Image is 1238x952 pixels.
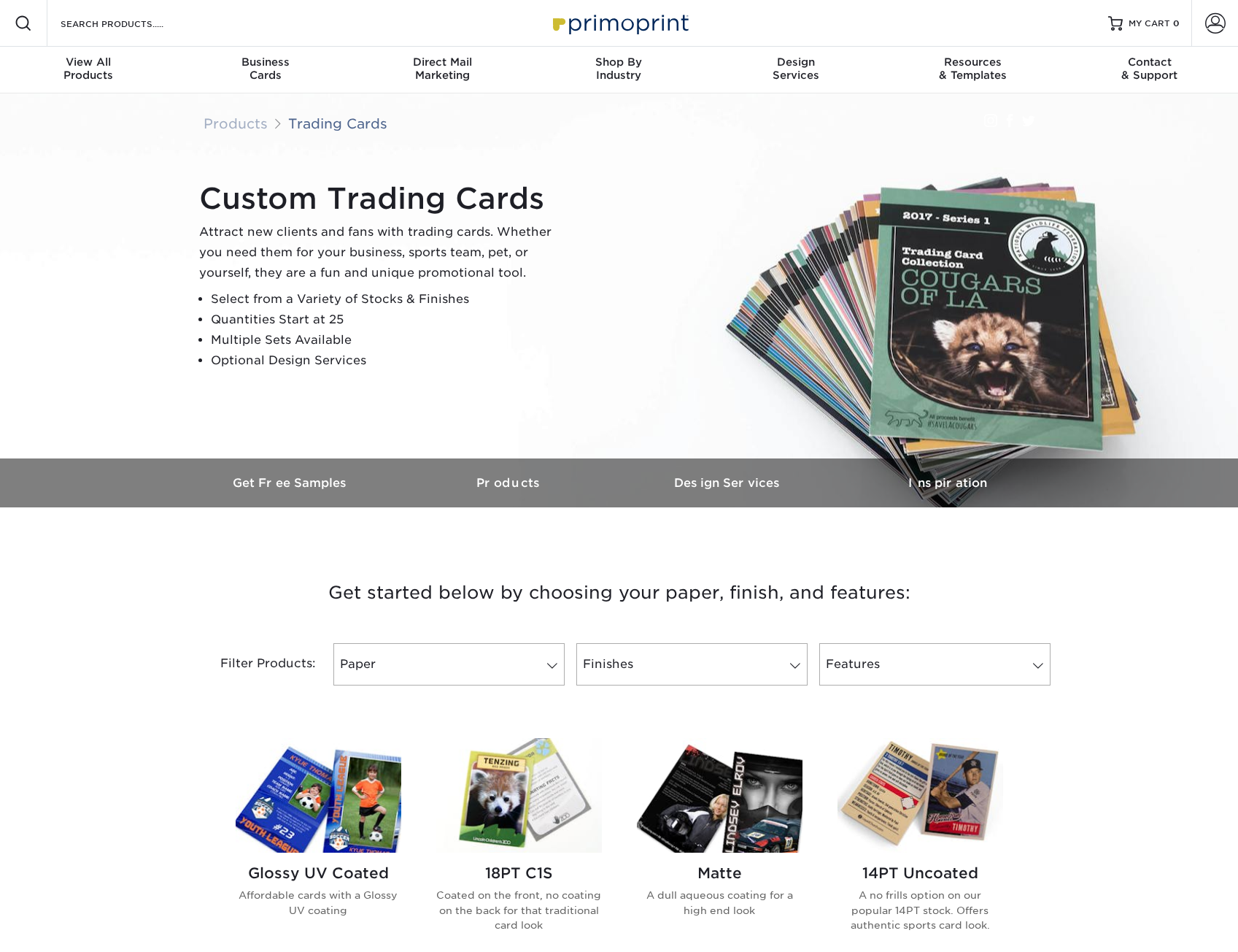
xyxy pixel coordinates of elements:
h3: Inspiration [838,476,1057,490]
h2: Glossy UV Coated [236,864,401,882]
li: Multiple Sets Available [211,330,564,350]
span: 0 [1173,18,1180,28]
a: Get Free Samples [182,458,401,507]
h2: 18PT C1S [436,864,602,882]
a: Resources& Templates [884,47,1061,93]
p: Coated on the front, no coating on the back for that traditional card look [436,888,602,932]
span: Contact [1061,55,1238,69]
a: Features [819,643,1051,686]
h3: Get started below by choosing your paper, finish, and features: [193,560,1046,626]
input: SEARCH PRODUCTS..... [59,15,201,32]
a: Finishes [576,643,808,686]
div: Filter Products: [182,643,328,686]
div: & Support [1061,55,1238,82]
img: 14PT Uncoated Trading Cards [837,738,1003,853]
a: Design Services [619,458,838,507]
span: Business [177,55,353,69]
h3: Get Free Samples [182,476,401,490]
a: BusinessCards [177,47,353,93]
p: Attract new clients and fans with trading cards. Whether you need them for your business, sports ... [199,222,564,283]
img: 18PT C1S Trading Cards [436,738,602,853]
a: Contact& Support [1061,47,1238,93]
a: Products [204,115,268,131]
a: Trading Cards [288,115,387,131]
a: Shop ByIndustry [530,47,707,93]
div: Services [708,55,884,82]
a: Products [401,458,619,507]
span: Resources [884,55,1061,69]
div: & Templates [884,55,1061,82]
a: Inspiration [838,458,1057,507]
img: Glossy UV Coated Trading Cards [236,738,401,853]
div: Industry [530,55,707,82]
p: A dull aqueous coating for a high end look [637,888,802,918]
img: Primoprint [546,7,692,39]
h3: Design Services [619,476,838,490]
a: Direct MailMarketing [354,47,530,93]
li: Quantities Start at 25 [211,310,564,330]
div: Marketing [354,55,530,82]
h2: 14PT Uncoated [837,864,1003,882]
li: Optional Design Services [211,350,564,371]
span: Direct Mail [354,55,530,69]
li: Select from a Variety of Stocks & Finishes [211,289,564,310]
div: Cards [177,55,353,82]
a: Paper [333,643,565,686]
p: A no frills option on our popular 14PT stock. Offers authentic sports card look. [837,888,1003,932]
img: Matte Trading Cards [637,738,802,853]
h3: Products [401,476,619,490]
span: Shop By [530,55,707,69]
span: Design [708,55,884,69]
h2: Matte [637,864,802,882]
a: DesignServices [708,47,884,93]
h1: Custom Trading Cards [199,181,564,216]
span: MY CART [1129,18,1170,30]
p: Affordable cards with a Glossy UV coating [236,888,401,918]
